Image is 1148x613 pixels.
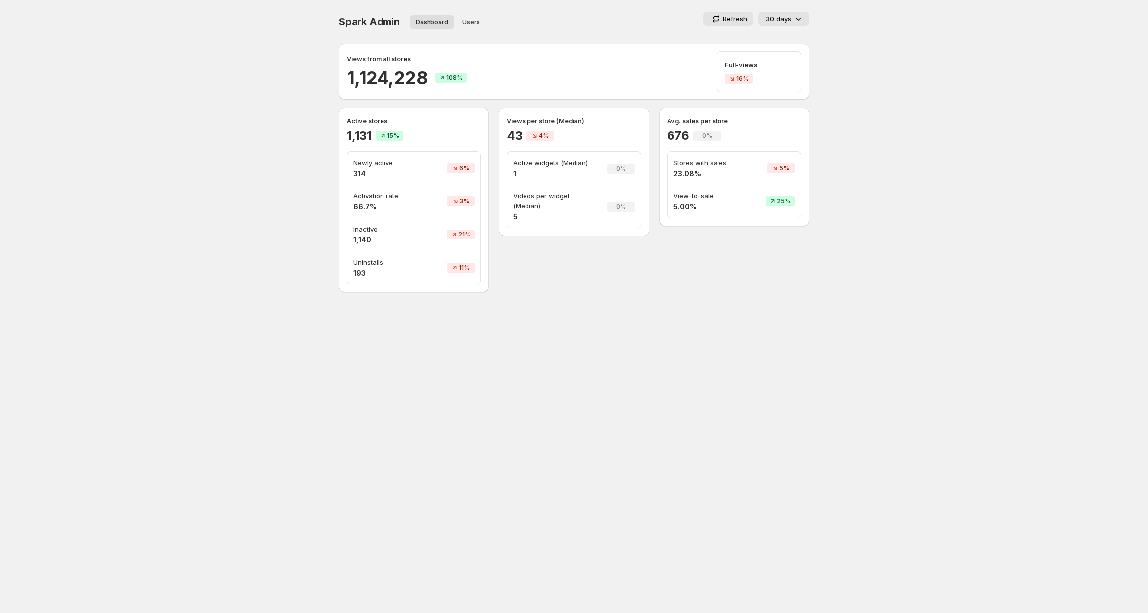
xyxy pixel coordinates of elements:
[410,15,454,29] button: Dashboard overview
[702,132,712,140] span: 0%
[416,18,448,26] span: Dashboard
[353,169,420,179] h4: 314
[347,66,428,90] h2: 1,124,228
[758,12,809,26] button: 30 days
[462,18,480,26] span: Users
[347,128,372,143] h2: 1,131
[513,212,595,222] h4: 5
[347,54,411,64] p: Views from all stores
[459,264,470,272] span: 11%
[779,164,789,172] span: 5%
[673,202,744,212] h4: 5.00%
[353,158,420,168] p: Newly active
[507,128,523,143] h2: 43
[460,197,469,205] span: 3%
[725,60,757,70] p: Full-views
[616,203,626,211] span: 0%
[387,132,399,140] span: 15%
[353,257,420,267] p: Uninstalls
[777,197,791,205] span: 25%
[353,224,420,234] p: Inactive
[347,116,481,126] p: Active stores
[667,128,689,143] h2: 676
[456,15,486,29] button: User management
[507,116,641,126] p: Views per store (Median)
[673,191,744,201] p: View-to-sale
[766,14,791,24] p: 30 days
[673,169,744,179] h4: 23.08%
[339,16,400,28] span: Spark Admin
[513,169,595,179] h4: 1
[513,191,595,211] p: Videos per widget (Median)
[539,132,549,140] span: 4%
[353,235,420,245] h4: 1,140
[667,116,801,126] p: Avg. sales per store
[446,74,463,82] span: 108%
[673,158,744,168] p: Stores with sales
[736,75,749,83] span: 16%
[723,14,747,24] p: Refresh
[353,268,420,278] h4: 193
[353,202,420,212] h4: 66.7%
[353,191,420,201] p: Activation rate
[616,165,626,173] span: 0%
[513,158,595,168] p: Active widgets (Median)
[703,12,753,26] button: Refresh
[458,231,471,238] span: 21%
[459,164,469,172] span: 6%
